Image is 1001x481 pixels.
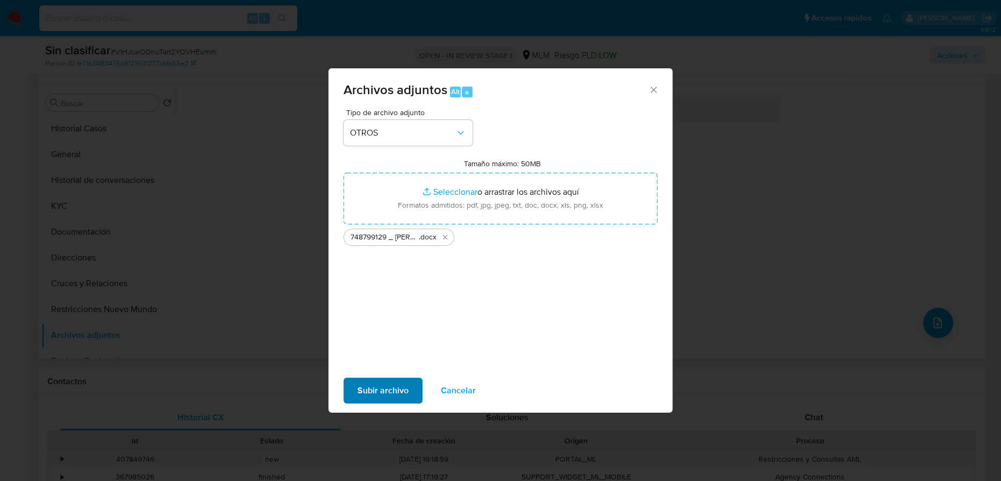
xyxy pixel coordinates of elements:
[358,379,409,402] span: Subir archivo
[465,87,469,97] span: a
[464,159,541,168] label: Tamaño máximo: 50MB
[441,379,476,402] span: Cancelar
[350,128,455,138] span: OTROS
[427,378,490,404] button: Cancelar
[344,80,447,99] span: Archivos adjuntos
[451,87,460,97] span: Alt
[346,109,475,116] span: Tipo de archivo adjunto
[344,224,657,246] ul: Archivos seleccionados
[344,378,423,404] button: Subir archivo
[419,232,437,243] span: .docx
[344,120,473,146] button: OTROS
[648,84,658,94] button: Cerrar
[351,232,419,243] span: 748799129 _ [PERSON_NAME]
[439,231,452,244] button: Eliminar 748799129 _ Jose Lopez Gomez.docx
